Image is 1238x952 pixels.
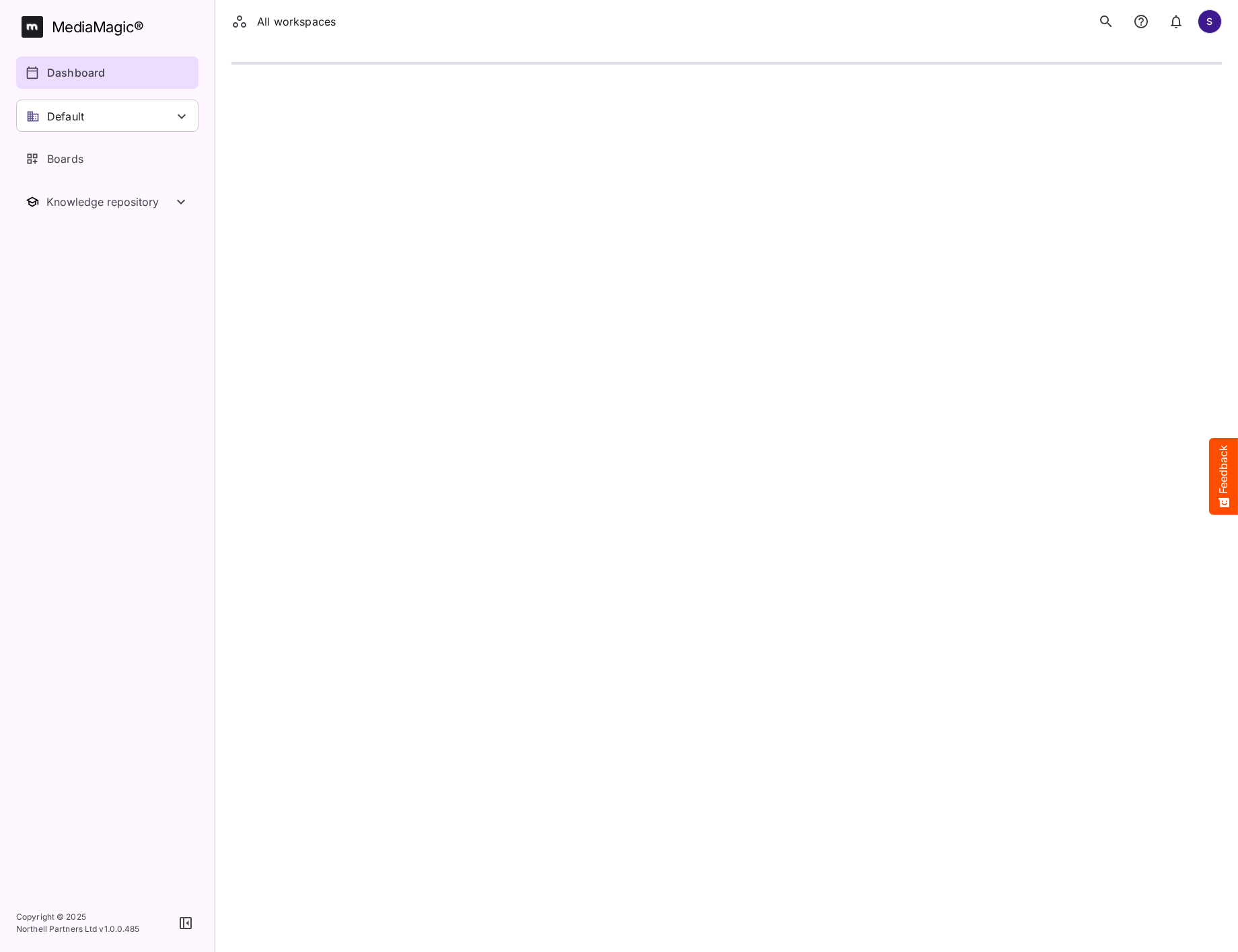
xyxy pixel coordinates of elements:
div: MediaMagic ® [52,16,144,38]
a: Dashboard [16,57,198,89]
p: Dashboard [47,65,105,81]
p: Default [47,108,84,124]
p: Copyright © 2025 [16,911,140,923]
nav: Knowledge repository [16,186,198,218]
button: search [1093,8,1120,35]
div: Knowledge repository [46,195,173,209]
div: S [1198,9,1222,34]
p: Boards [47,151,83,167]
a: Boards [16,143,198,175]
a: MediaMagic® [22,16,198,38]
button: Feedback [1209,438,1238,515]
button: notifications [1163,8,1190,35]
button: notifications [1128,8,1155,35]
p: Northell Partners Ltd v 1.0.0.485 [16,923,140,935]
button: Toggle Knowledge repository [16,186,198,218]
